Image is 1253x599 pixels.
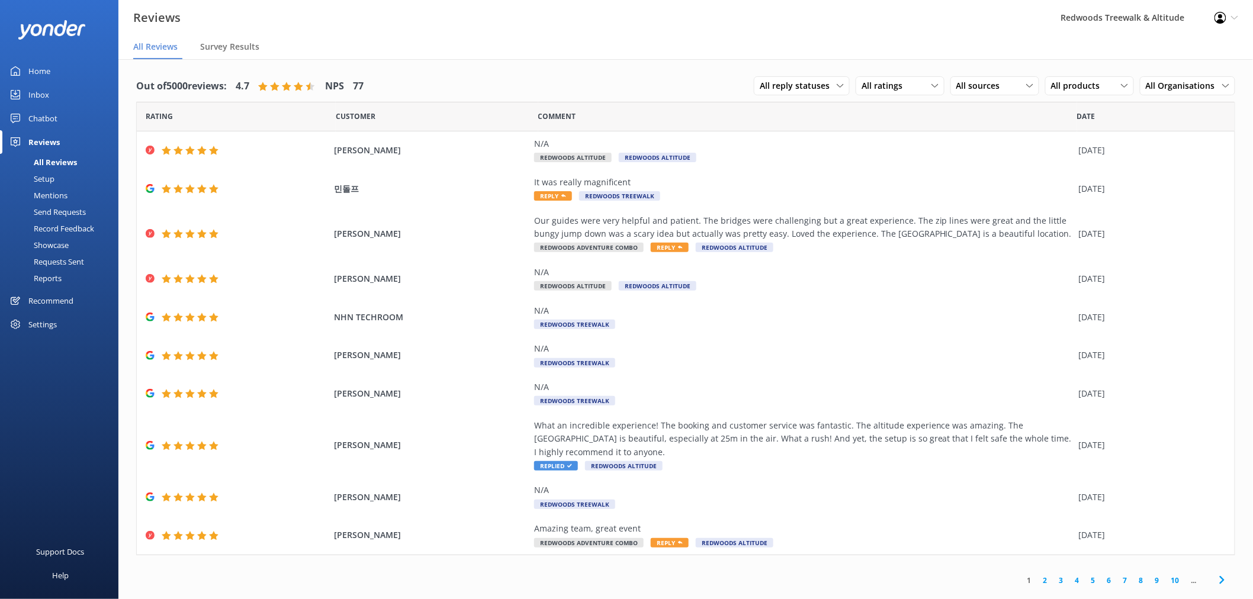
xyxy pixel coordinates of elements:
div: What an incredible experience! The booking and customer service was fantastic. The altitude exper... [534,419,1073,459]
div: [DATE] [1079,227,1220,240]
div: Our guides were very helpful and patient. The bridges were challenging but a great experience. Th... [534,214,1073,241]
h4: 77 [353,79,364,94]
div: Support Docs [37,540,85,563]
span: [PERSON_NAME] [334,529,528,542]
a: 8 [1133,575,1149,586]
span: Date [336,111,375,122]
a: 6 [1101,575,1117,586]
div: [DATE] [1079,387,1220,400]
div: Record Feedback [7,220,94,237]
div: Showcase [7,237,69,253]
span: Survey Results [200,41,259,53]
div: Reports [7,270,62,286]
a: 10 [1165,575,1185,586]
div: N/A [534,484,1073,497]
a: 7 [1117,575,1133,586]
a: Record Feedback [7,220,118,237]
div: N/A [534,342,1073,355]
span: Redwoods Treewalk [534,500,615,509]
div: Requests Sent [7,253,84,270]
div: Home [28,59,50,83]
span: NHN TECHROOM [334,311,528,324]
h4: 4.7 [236,79,249,94]
h3: Reviews [133,8,181,27]
div: [DATE] [1079,144,1220,157]
span: All products [1051,79,1107,92]
div: N/A [534,304,1073,317]
div: Setup [7,170,54,187]
h4: NPS [325,79,344,94]
a: 1 [1021,575,1037,586]
span: All ratings [862,79,910,92]
span: Date [1077,111,1095,122]
span: 민돌프 [334,182,528,195]
a: Mentions [7,187,118,204]
div: [DATE] [1079,272,1220,285]
span: Reply [651,538,689,548]
span: Redwoods Altitude [534,153,612,162]
div: Amazing team, great event [534,522,1073,535]
span: All Reviews [133,41,178,53]
span: [PERSON_NAME] [334,227,528,240]
span: All reply statuses [760,79,837,92]
div: Mentions [7,187,68,204]
div: [DATE] [1079,311,1220,324]
span: [PERSON_NAME] [334,387,528,400]
span: Redwoods Adventure Combo [534,243,644,252]
span: Question [538,111,576,122]
img: yonder-white-logo.png [18,20,86,40]
span: [PERSON_NAME] [334,272,528,285]
a: Send Requests [7,204,118,220]
span: All Organisations [1146,79,1222,92]
span: [PERSON_NAME] [334,144,528,157]
span: Redwoods Altitude [696,538,773,548]
div: N/A [534,381,1073,394]
span: Redwoods Treewalk [534,320,615,329]
span: ... [1185,575,1203,586]
a: Setup [7,170,118,187]
span: Replied [534,461,578,471]
div: Reviews [28,130,60,154]
div: Settings [28,313,57,336]
div: All Reviews [7,154,77,170]
div: Chatbot [28,107,57,130]
span: Reply [534,191,572,201]
span: Redwoods Altitude [619,281,696,291]
span: Redwoods Altitude [619,153,696,162]
span: Redwoods Altitude [534,281,612,291]
div: N/A [534,137,1073,150]
div: N/A [534,266,1073,279]
a: Showcase [7,237,118,253]
a: 3 [1053,575,1069,586]
span: Reply [651,243,689,252]
div: Inbox [28,83,49,107]
span: Redwoods Treewalk [534,396,615,405]
div: Recommend [28,289,73,313]
div: [DATE] [1079,182,1220,195]
span: Redwoods Adventure Combo [534,538,644,548]
div: It was really magnificent [534,176,1073,189]
span: [PERSON_NAME] [334,491,528,504]
span: [PERSON_NAME] [334,439,528,452]
span: Redwoods Altitude [585,461,663,471]
span: Redwoods Altitude [696,243,773,252]
a: All Reviews [7,154,118,170]
div: [DATE] [1079,491,1220,504]
span: Redwoods Treewalk [534,358,615,368]
a: 2 [1037,575,1053,586]
h4: Out of 5000 reviews: [136,79,227,94]
a: Requests Sent [7,253,118,270]
div: [DATE] [1079,439,1220,452]
a: Reports [7,270,118,286]
a: 9 [1149,575,1165,586]
span: Redwoods Treewalk [579,191,660,201]
div: [DATE] [1079,529,1220,542]
div: Help [52,563,69,587]
span: Date [146,111,173,122]
a: 5 [1085,575,1101,586]
div: Send Requests [7,204,86,220]
a: 4 [1069,575,1085,586]
span: All sources [956,79,1007,92]
span: [PERSON_NAME] [334,349,528,362]
div: [DATE] [1079,349,1220,362]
